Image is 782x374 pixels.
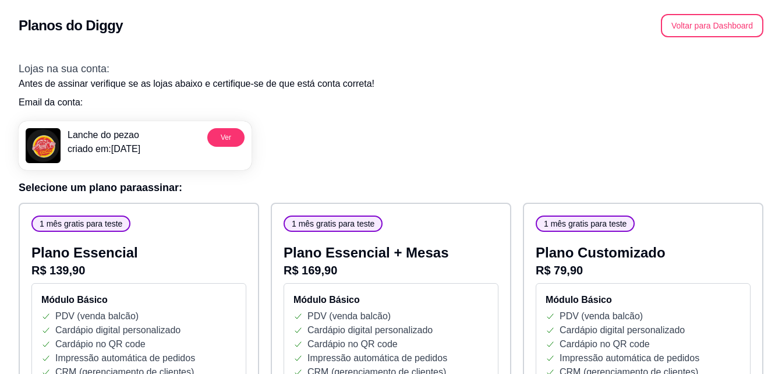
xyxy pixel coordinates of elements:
[19,16,123,35] h2: Planos do Diggy
[560,351,699,365] p: Impressão automática de pedidos
[293,293,489,307] h4: Módulo Básico
[539,218,631,230] span: 1 mês gratis para teste
[41,293,236,307] h4: Módulo Básico
[307,337,398,351] p: Cardápio no QR code
[207,128,245,147] button: Ver
[284,262,498,278] p: R$ 169,90
[536,262,751,278] p: R$ 79,90
[19,121,252,170] a: menu logoLanche do pezaocriado em:[DATE]Ver
[19,96,763,110] p: Email da conta:
[68,142,140,156] p: criado em: [DATE]
[55,323,181,337] p: Cardápio digital personalizado
[19,179,763,196] h3: Selecione um plano para assinar :
[55,309,139,323] p: PDV (venda balcão)
[55,351,195,365] p: Impressão automática de pedidos
[55,337,146,351] p: Cardápio no QR code
[661,14,763,37] button: Voltar para Dashboard
[284,244,498,262] p: Plano Essencial + Mesas
[26,128,61,163] img: menu logo
[307,323,433,337] p: Cardápio digital personalizado
[307,309,391,323] p: PDV (venda balcão)
[35,218,127,230] span: 1 mês gratis para teste
[31,262,246,278] p: R$ 139,90
[19,61,763,77] h3: Lojas na sua conta:
[31,244,246,262] p: Plano Essencial
[307,351,447,365] p: Impressão automática de pedidos
[68,128,140,142] p: Lanche do pezao
[560,309,643,323] p: PDV (venda balcão)
[661,20,763,30] a: Voltar para Dashboard
[546,293,741,307] h4: Módulo Básico
[560,323,685,337] p: Cardápio digital personalizado
[560,337,650,351] p: Cardápio no QR code
[536,244,751,262] p: Plano Customizado
[19,77,763,91] p: Antes de assinar verifique se as lojas abaixo e certifique-se de que está conta correta!
[287,218,379,230] span: 1 mês gratis para teste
